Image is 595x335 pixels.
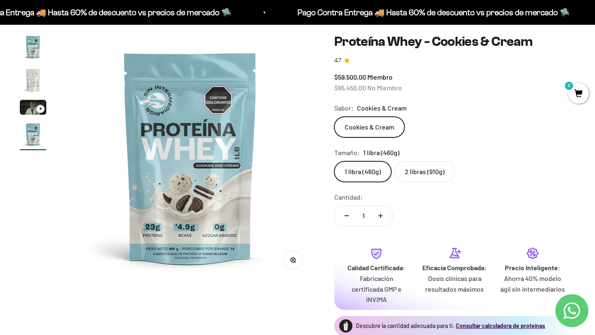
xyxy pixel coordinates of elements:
span: Cookies & Cream [357,103,407,113]
label: Cantidad: [334,192,363,203]
img: Proteína [339,319,352,333]
span: Descubre la cantidad adecuada para ti. [356,322,455,329]
legend: Sabor: [334,103,354,113]
span: $65.450,00 [334,84,366,92]
a: 0 [568,90,589,99]
img: Proteína Whey - Cookies & Cream [20,67,46,93]
span: $59.500,00 [334,73,366,81]
strong: Precio Inteligente: [505,264,560,271]
p: Ahorra 40% modelo ágil sin intermediarios [500,273,565,294]
strong: Calidad Certificada: [347,264,405,271]
img: Proteína Whey - Cookies & Cream [20,34,46,60]
button: Reducir cantidad [335,206,359,226]
img: Proteína Whey - Cookies & Cream [20,121,46,148]
a: 4.74.7 de 5.0 estrellas [334,56,575,65]
p: Dosis clínicas para resultados máximos [422,273,487,294]
legend: Tamaño: [334,147,360,158]
span: 1 libra (460g) [363,147,400,158]
span: No Miembro [367,84,402,92]
button: Ir al artículo 2 [20,67,46,96]
button: Consultar calculadora de proteínas [456,322,545,330]
span: 4.7 [334,56,341,65]
p: Pago Contra Entrega 🚚 Hasta 60% de descuento vs precios de mercado 🛸 [261,6,533,19]
button: Ir al artículo 3 [20,100,46,117]
button: Ir al artículo 1 [20,34,46,63]
button: Ir al artículo 4 [20,121,46,150]
button: Aumentar cantidad [369,206,393,226]
p: Fabricación certificada GMP e INVIMA [344,273,409,305]
span: Miembro [367,73,393,81]
h1: Proteína Whey - Cookies & Cream [334,34,575,50]
img: Proteína Whey - Cookies & Cream [66,34,314,282]
strong: Eficacia Comprobada: [422,264,487,271]
mark: 0 [564,81,574,91]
